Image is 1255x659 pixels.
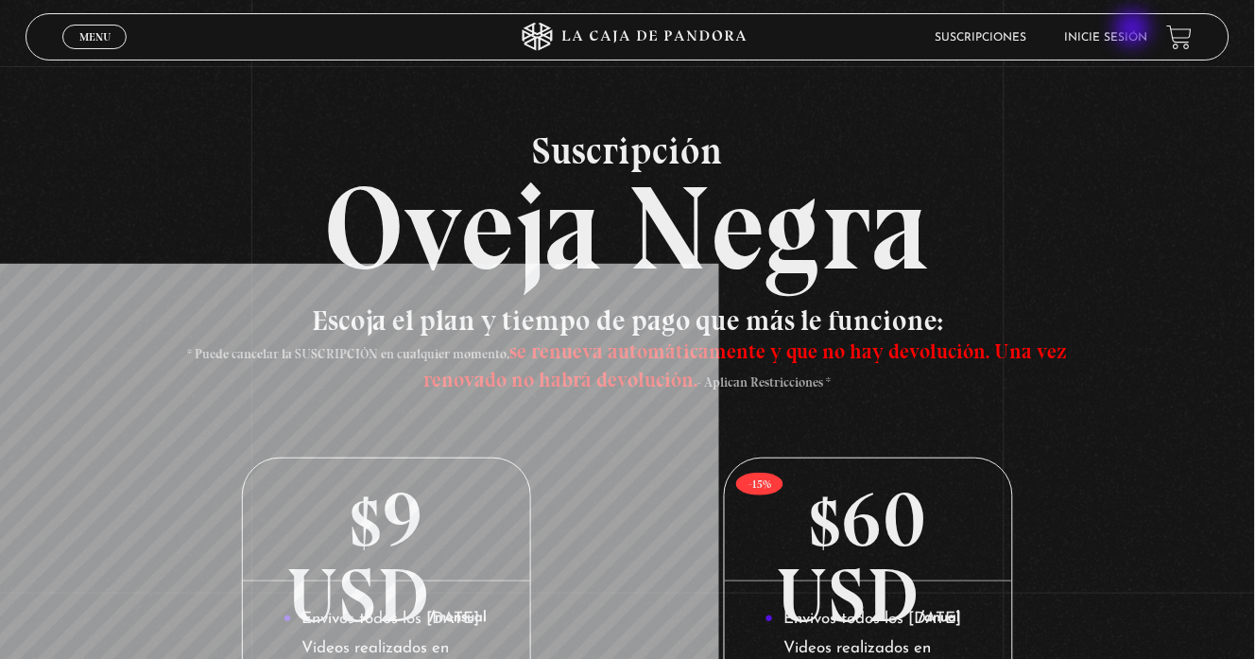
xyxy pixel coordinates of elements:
[936,32,1027,43] a: Suscripciones
[146,306,1109,391] h3: Escoja el plan y tiempo de pago que más le funcione:
[423,338,1067,392] span: se renueva automáticamente y que no hay devolución. Una vez renovado no habrá devolución.
[1167,24,1193,49] a: View your shopping cart
[1065,32,1148,43] a: Inicie sesión
[725,459,1012,581] p: $60 USD
[187,346,1067,390] span: * Puede cancelar la SUSCRIPCIÓN en cualquier momento, - Aplican Restricciones *
[243,459,530,581] p: $9 USD
[79,31,111,43] span: Menu
[26,131,1230,287] h2: Oveja Negra
[26,131,1230,169] span: Suscripción
[73,47,117,61] span: Cerrar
